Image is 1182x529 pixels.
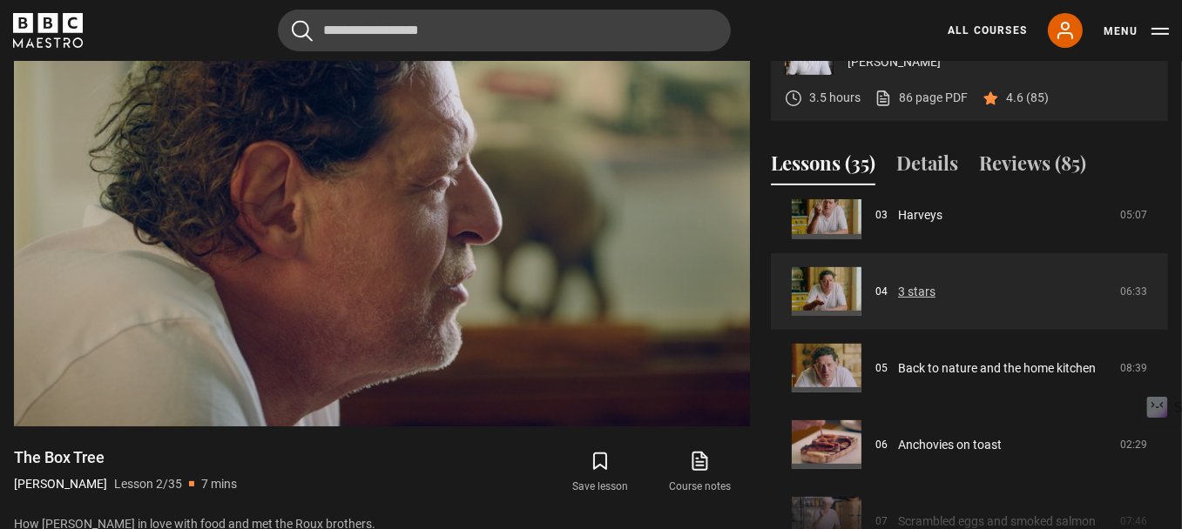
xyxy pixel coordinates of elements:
a: All Courses [948,23,1027,38]
p: 3.5 hours [809,89,861,107]
h1: The Box Tree [14,447,237,468]
a: Back to nature and the home kitchen [898,359,1096,378]
button: Reviews (85) [979,149,1086,185]
p: 7 mins [201,475,237,493]
a: 3 stars [898,283,935,301]
p: 4.6 (85) [1006,89,1049,107]
p: [PERSON_NAME] [848,53,1154,71]
video-js: Video Player [14,12,750,425]
svg: BBC Maestro [13,13,83,48]
button: Submit the search query [292,20,313,42]
button: Toggle navigation [1104,23,1169,40]
a: Anchovies on toast [898,436,1002,454]
button: Save lesson [550,447,650,498]
a: 86 page PDF [875,89,968,107]
a: Course notes [651,447,750,498]
button: Lessons (35) [771,149,875,185]
input: Search [278,10,731,51]
button: Details [896,149,958,185]
a: Harveys [898,206,942,224]
p: Lesson 2/35 [114,475,182,493]
p: [PERSON_NAME] [14,475,107,493]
